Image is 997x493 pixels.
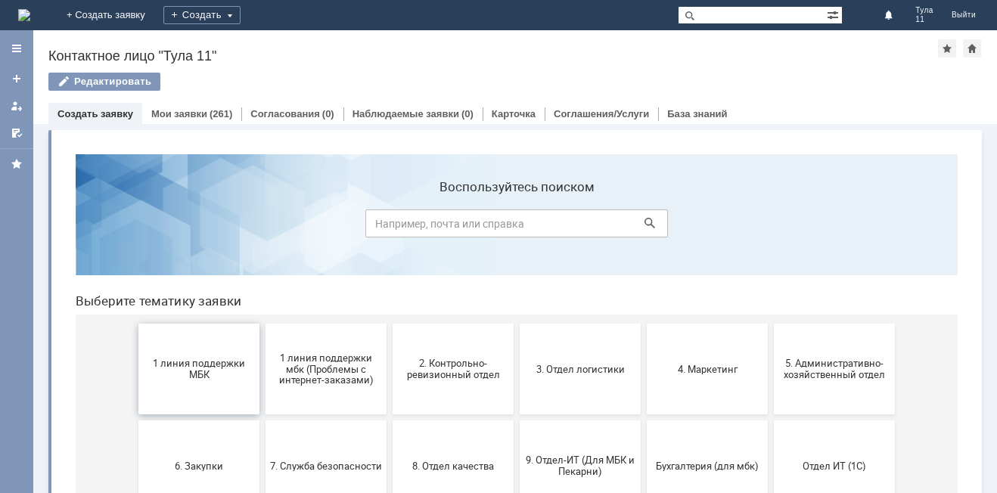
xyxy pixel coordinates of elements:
span: 3. Отдел логистики [461,221,573,232]
div: (0) [461,108,474,119]
button: Это соглашение не активно! [583,375,704,466]
span: Расширенный поиск [827,7,842,21]
a: Наблюдаемые заявки [353,108,459,119]
button: 4. Маркетинг [583,181,704,272]
button: 1 линия поддержки мбк (Проблемы с интернет-заказами) [202,181,323,272]
button: Отдел ИТ (1С) [710,278,831,369]
div: Контактное лицо "Тула 11" [48,48,938,64]
span: 9. Отдел-ИТ (Для МБК и Пекарни) [461,312,573,335]
button: 8. Отдел качества [329,278,450,369]
a: Перейти на домашнюю страницу [18,9,30,21]
span: 11 [915,15,933,24]
span: 8. Отдел качества [334,318,446,329]
button: Финансовый отдел [329,375,450,466]
header: Выберите тематику заявки [12,151,894,166]
span: 4. Маркетинг [588,221,700,232]
div: (0) [322,108,334,119]
a: База знаний [667,108,727,119]
div: (261) [210,108,232,119]
div: Сделать домашней страницей [963,39,981,57]
button: 2. Контрольно-ревизионный отдел [329,181,450,272]
span: Отдел-ИТ (Битрикс24 и CRM) [79,409,191,432]
a: Мои заявки [151,108,207,119]
span: Тула [915,6,933,15]
a: Мои заявки [5,94,29,118]
a: Мои согласования [5,121,29,145]
a: Создать заявку [5,67,29,91]
span: Это соглашение не активно! [588,409,700,432]
button: 1 линия поддержки МБК [75,181,196,272]
button: 5. Административно-хозяйственный отдел [710,181,831,272]
span: 5. Административно-хозяйственный отдел [715,215,827,238]
span: 7. Служба безопасности [207,318,318,329]
button: Отдел-ИТ (Битрикс24 и CRM) [75,375,196,466]
input: Например, почта или справка [302,67,604,95]
button: 6. Закупки [75,278,196,369]
span: Отдел-ИТ (Офис) [207,414,318,426]
a: Создать заявку [57,108,133,119]
a: Карточка [492,108,536,119]
button: 9. Отдел-ИТ (Для МБК и Пекарни) [456,278,577,369]
button: [PERSON_NAME]. Услуги ИТ для МБК (оформляет L1) [710,375,831,466]
img: logo [18,9,30,21]
span: Франчайзинг [461,414,573,426]
button: Бухгалтерия (для мбк) [583,278,704,369]
span: Бухгалтерия (для мбк) [588,318,700,329]
span: [PERSON_NAME]. Услуги ИТ для МБК (оформляет L1) [715,403,827,437]
span: 6. Закупки [79,318,191,329]
span: 1 линия поддержки МБК [79,215,191,238]
a: Соглашения/Услуги [554,108,649,119]
div: Добавить в избранное [938,39,956,57]
button: 3. Отдел логистики [456,181,577,272]
button: 7. Служба безопасности [202,278,323,369]
button: Отдел-ИТ (Офис) [202,375,323,466]
span: Отдел ИТ (1С) [715,318,827,329]
span: 1 линия поддержки мбк (Проблемы с интернет-заказами) [207,209,318,243]
span: Финансовый отдел [334,414,446,426]
label: Воспользуйтесь поиском [302,37,604,52]
button: Франчайзинг [456,375,577,466]
div: Создать [163,6,241,24]
a: Согласования [250,108,320,119]
span: 2. Контрольно-ревизионный отдел [334,215,446,238]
